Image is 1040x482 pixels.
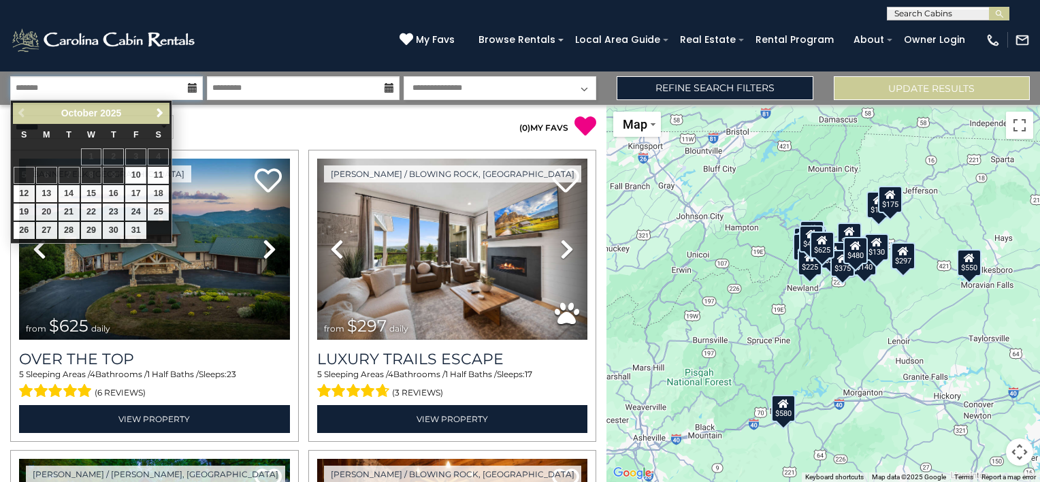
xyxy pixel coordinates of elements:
a: 16 [103,185,124,202]
a: About [847,29,891,50]
a: 28 [59,222,80,239]
button: Keyboard shortcuts [805,472,864,482]
span: Monday [43,130,50,140]
div: $230 [793,234,817,261]
a: Local Area Guide [568,29,667,50]
span: 0 [522,123,527,133]
div: $130 [864,234,889,261]
a: 11 [148,167,169,184]
a: Report a map error [981,473,1036,481]
a: View Property [19,405,290,433]
span: 5 [19,369,24,379]
a: Luxury Trails Escape [317,350,588,368]
img: mail-regular-white.png [1015,33,1030,48]
span: Friday [133,130,139,140]
span: Thursday [111,130,116,140]
a: Open this area in Google Maps (opens a new window) [610,464,655,482]
span: 4 [388,369,393,379]
a: Over The Top [19,350,290,368]
span: Map [623,117,647,131]
a: Refine Search Filters [617,76,813,100]
span: daily [389,323,408,334]
div: $297 [891,242,915,270]
div: $349 [836,223,861,250]
a: View Property [317,405,588,433]
a: 25 [148,204,169,221]
a: Rental Program [749,29,841,50]
a: My Favs [400,33,458,48]
span: My Favs [416,33,455,47]
a: Owner Login [897,29,972,50]
a: 10 [125,167,146,184]
a: 15 [81,185,102,202]
span: ( ) [519,123,530,133]
button: Change map style [613,112,661,137]
span: 1 Half Baths / [147,369,199,379]
a: 19 [14,204,35,221]
a: Next [151,105,168,122]
div: $550 [957,249,981,276]
div: $580 [771,395,796,422]
span: from [324,323,344,334]
button: Update Results [834,76,1030,100]
a: 18 [148,185,169,202]
a: 26 [14,222,35,239]
a: 29 [81,222,102,239]
span: Saturday [156,130,161,140]
a: 24 [125,204,146,221]
div: $140 [851,248,876,276]
span: Wednesday [87,130,95,140]
a: Browse Rentals [472,29,562,50]
a: 27 [36,222,57,239]
span: (3 reviews) [392,384,443,402]
div: Sleeping Areas / Bathrooms / Sleeps: [317,368,588,401]
a: 17 [125,185,146,202]
span: 1 Half Baths / [445,369,497,379]
div: $125 [799,221,824,248]
span: $297 [347,316,387,336]
span: daily [91,323,110,334]
div: $175 [878,186,903,213]
img: Google [610,464,655,482]
a: 30 [103,222,124,239]
a: 20 [36,204,57,221]
a: Real Estate [673,29,743,50]
a: 14 [59,185,80,202]
span: Tuesday [66,130,71,140]
span: (6 reviews) [95,384,146,402]
a: 12 [14,185,35,202]
span: Sunday [21,130,27,140]
a: [PERSON_NAME] / Blowing Rock, [GEOGRAPHIC_DATA] [324,165,581,182]
a: (0)MY FAVS [519,123,568,133]
div: $375 [830,250,855,277]
span: October [61,108,98,118]
span: 4 [90,369,95,379]
span: $625 [49,316,88,336]
img: thumbnail_168695581.jpeg [317,159,588,340]
img: White-1-2.png [10,27,199,54]
span: 17 [525,369,532,379]
button: Map camera controls [1006,438,1033,466]
div: $480 [843,237,868,264]
span: from [26,323,46,334]
div: $225 [798,248,822,276]
a: 21 [59,204,80,221]
span: Map data ©2025 Google [872,473,946,481]
a: Terms (opens in new tab) [954,473,973,481]
div: $625 [809,231,834,259]
span: 2025 [100,108,121,118]
a: 13 [36,185,57,202]
a: 22 [81,204,102,221]
div: $425 [798,225,823,253]
button: Toggle fullscreen view [1006,112,1033,139]
img: thumbnail_167153549.jpeg [19,159,290,340]
span: Next [155,108,165,118]
span: 5 [317,369,322,379]
span: 23 [227,369,236,379]
div: Sleeping Areas / Bathrooms / Sleeps: [19,368,290,401]
img: phone-regular-white.png [986,33,1001,48]
a: 31 [125,222,146,239]
a: 23 [103,204,124,221]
